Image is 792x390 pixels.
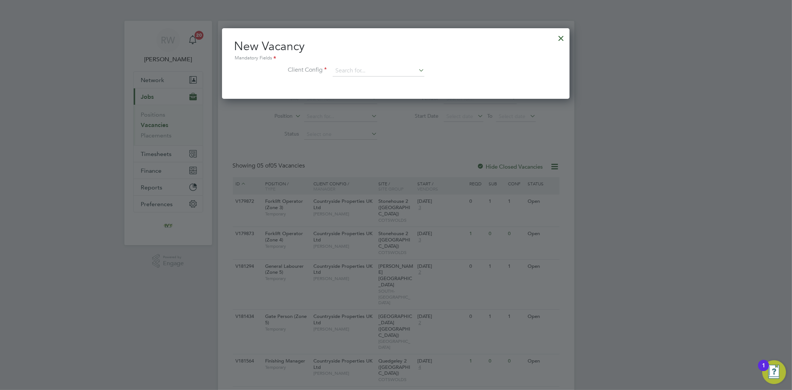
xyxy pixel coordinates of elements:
[333,65,424,77] input: Search for...
[762,365,765,375] div: 1
[234,39,558,62] h2: New Vacancy
[234,66,327,74] label: Client Config
[234,54,558,62] div: Mandatory Fields
[762,360,786,384] button: Open Resource Center, 1 new notification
